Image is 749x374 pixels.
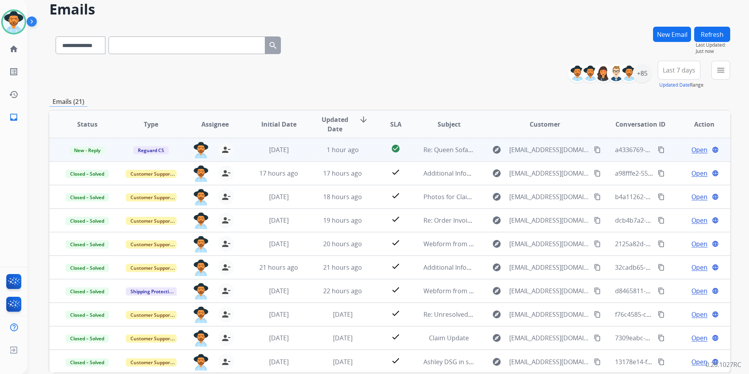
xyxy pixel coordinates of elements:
span: [DATE] [333,334,353,342]
mat-icon: language [712,287,719,294]
span: [EMAIL_ADDRESS][DOMAIN_NAME] [509,169,590,178]
mat-icon: language [712,193,719,200]
img: agent-avatar [193,142,209,158]
mat-icon: person_remove [221,263,231,272]
mat-icon: explore [492,169,501,178]
mat-icon: language [712,311,719,318]
mat-icon: content_copy [658,358,665,365]
span: 21 hours ago [323,263,362,272]
span: Customer Support [126,240,177,249]
span: [DATE] [269,334,289,342]
mat-icon: content_copy [594,146,601,153]
mat-icon: content_copy [594,311,601,318]
mat-icon: language [712,240,719,247]
img: agent-avatar [193,189,209,205]
span: Last 7 days [663,69,695,72]
mat-icon: content_copy [658,264,665,271]
p: 0.20.1027RC [706,360,741,369]
span: Status [77,120,98,129]
img: agent-avatar [193,236,209,252]
span: Re: Unresolved Furniture Repair [423,310,518,319]
span: [EMAIL_ADDRESS][DOMAIN_NAME] [509,145,590,154]
span: Customer Support [126,193,177,202]
span: Open [691,216,707,225]
mat-icon: language [712,217,719,224]
span: [DATE] [269,358,289,366]
mat-icon: content_copy [594,217,601,224]
span: [EMAIL_ADDRESS][DOMAIN_NAME] [509,310,590,319]
span: [EMAIL_ADDRESS][DOMAIN_NAME] [509,333,590,343]
span: 22 hours ago [323,287,362,295]
span: 21 hours ago [259,263,298,272]
span: a4336769-2ea3-48d4-954c-293b12603eb6 [615,145,736,154]
span: f76c4585-cc30-4606-bf1f-dbfdff547259 [615,310,727,319]
div: +85 [633,64,651,83]
span: 32cadb65-9c0d-4b41-bca8-92b6b7ae345b [615,263,738,272]
mat-icon: content_copy [594,334,601,341]
button: New Email [653,27,691,42]
span: Customer Support [126,311,177,319]
span: [EMAIL_ADDRESS][DOMAIN_NAME] [509,239,590,249]
mat-icon: content_copy [658,170,665,177]
mat-icon: explore [492,192,501,202]
span: Closed – Solved [65,193,109,202]
mat-icon: check [391,214,400,224]
span: 2125a82d-7781-4faa-bda8-2e961f51fe57 [615,240,732,248]
mat-icon: explore [492,239,501,249]
span: Closed – Solved [65,358,109,367]
mat-icon: history [9,90,18,99]
mat-icon: content_copy [594,287,601,294]
span: Customer Support [126,170,177,178]
th: Action [666,111,730,138]
mat-icon: person_remove [221,357,231,367]
mat-icon: content_copy [658,146,665,153]
span: Conversation ID [615,120,666,129]
mat-icon: language [712,170,719,177]
mat-icon: content_copy [594,193,601,200]
mat-icon: check [391,309,400,318]
mat-icon: person_remove [221,216,231,225]
img: agent-avatar [193,260,209,276]
span: Webform from [EMAIL_ADDRESS][DOMAIN_NAME] on [DATE] [423,287,601,295]
mat-icon: person_remove [221,286,231,296]
mat-icon: explore [492,310,501,319]
span: [DATE] [269,287,289,295]
p: Emails (21) [49,97,87,107]
span: Webform from [EMAIL_ADDRESS][DOMAIN_NAME] on [DATE] [423,240,601,248]
mat-icon: check [391,238,400,247]
span: Re: Order Invoice for order# 80128038 [423,216,536,225]
span: Open [691,263,707,272]
span: Type [144,120,158,129]
span: Closed – Solved [65,287,109,296]
span: [DATE] [333,310,353,319]
span: Closed – Solved [65,240,109,249]
mat-icon: language [712,146,719,153]
mat-icon: home [9,44,18,54]
mat-icon: content_copy [594,240,601,247]
mat-icon: check [391,191,400,200]
mat-icon: content_copy [594,170,601,177]
span: [DATE] [333,358,353,366]
span: dcb4b7a2-35ef-4096-8362-b1aa3cf3a90e [615,216,733,225]
span: [EMAIL_ADDRESS][DOMAIN_NAME] [509,192,590,202]
button: Updated Date [659,82,690,88]
span: Open [691,145,707,154]
mat-icon: content_copy [658,193,665,200]
span: Ashley DSG in store credit [423,358,500,366]
img: agent-avatar [193,354,209,370]
mat-icon: language [712,334,719,341]
img: agent-avatar [193,165,209,182]
span: Just now [696,48,730,54]
span: Open [691,310,707,319]
span: Open [691,192,707,202]
mat-icon: explore [492,145,501,154]
span: 1 hour ago [327,145,359,154]
mat-icon: explore [492,357,501,367]
mat-icon: person_remove [221,192,231,202]
span: [DATE] [269,145,289,154]
span: Closed – Solved [65,311,109,319]
span: Range [659,82,704,88]
span: [DATE] [269,216,289,225]
span: Open [691,333,707,343]
span: 20 hours ago [323,240,362,248]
